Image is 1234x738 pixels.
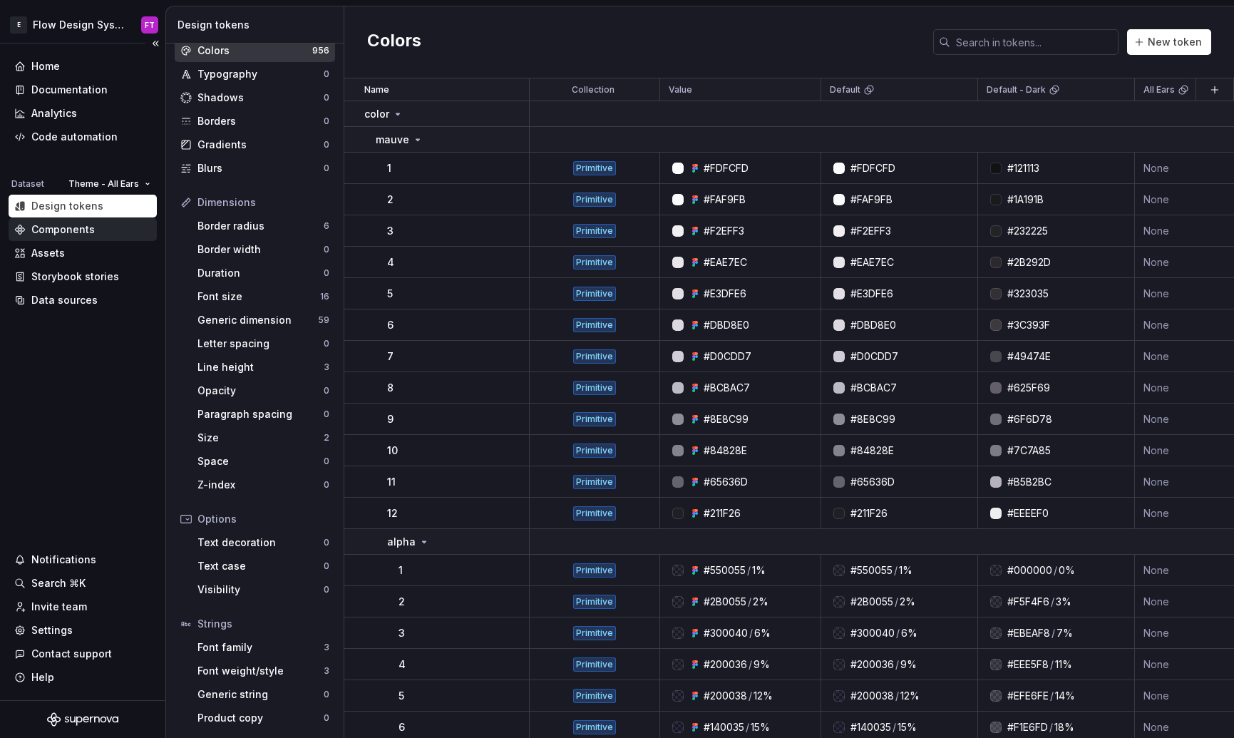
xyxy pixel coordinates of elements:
[896,626,900,640] div: /
[31,647,112,661] div: Contact support
[1007,720,1048,734] div: #F1E6FD
[9,218,157,241] a: Components
[192,379,335,402] a: Opacity0
[31,83,108,97] div: Documentation
[399,689,404,703] p: 5
[9,666,157,689] button: Help
[47,712,118,727] a: Supernova Logo
[573,506,616,521] div: Primitive
[387,475,396,489] p: 11
[1059,563,1075,578] div: 0%
[850,255,894,270] div: #EAE7EC
[31,600,87,614] div: Invite team
[9,289,157,312] a: Data sources
[197,91,324,105] div: Shadows
[747,563,751,578] div: /
[197,266,324,280] div: Duration
[376,133,409,147] p: mauve
[1054,563,1057,578] div: /
[3,9,163,40] button: EFlow Design SystemFT
[1049,720,1053,734] div: /
[10,16,27,34] div: E
[31,199,103,213] div: Design tokens
[324,362,329,373] div: 3
[387,381,394,395] p: 8
[399,720,405,734] p: 6
[850,318,896,332] div: #DBD8E0
[573,444,616,458] div: Primitive
[197,454,324,468] div: Space
[1007,224,1048,238] div: #232225
[9,195,157,217] a: Design tokens
[192,683,335,706] a: Generic string0
[197,512,329,526] div: Options
[9,619,157,642] a: Settings
[1054,720,1074,734] div: 18%
[850,626,895,640] div: #300040
[704,475,748,489] div: #65636D
[1055,657,1072,672] div: 11%
[197,583,324,597] div: Visibility
[9,242,157,265] a: Assets
[754,657,770,672] div: 9%
[68,178,139,190] span: Theme - All Ears
[175,86,335,109] a: Shadows0
[830,84,860,96] p: Default
[1007,444,1051,458] div: #7C7A85
[178,18,338,32] div: Design tokens
[197,313,318,327] div: Generic dimension
[387,506,398,521] p: 12
[324,220,329,232] div: 6
[850,444,894,458] div: #84828E
[175,63,335,86] a: Typography0
[573,720,616,734] div: Primitive
[895,689,899,703] div: /
[850,689,894,703] div: #200038
[704,689,747,703] div: #200038
[31,553,96,567] div: Notifications
[1143,84,1175,96] p: All Ears
[850,563,893,578] div: #550055
[1007,349,1051,364] div: #49474E
[192,403,335,426] a: Paragraph spacing0
[192,473,335,496] a: Z-index0
[324,116,329,127] div: 0
[387,255,394,270] p: 4
[324,537,329,548] div: 0
[387,349,394,364] p: 7
[197,114,324,128] div: Borders
[754,626,771,640] div: 6%
[387,318,394,332] p: 6
[399,626,405,640] p: 3
[1007,381,1050,395] div: #625F69
[31,270,119,284] div: Storybook stories
[324,92,329,103] div: 0
[704,720,744,734] div: #140035
[387,444,398,458] p: 10
[573,255,616,270] div: Primitive
[1056,595,1071,609] div: 3%
[399,563,403,578] p: 1
[145,19,155,31] div: FT
[31,576,86,590] div: Search ⌘K
[197,242,324,257] div: Border width
[704,161,749,175] div: #FDFCFD
[324,479,329,491] div: 0
[62,174,157,194] button: Theme - All Ears
[850,161,895,175] div: #FDFCFD
[197,478,324,492] div: Z-index
[9,642,157,665] button: Contact support
[850,657,894,672] div: #200036
[900,657,917,672] div: 9%
[324,385,329,396] div: 0
[364,84,389,96] p: Name
[175,110,335,133] a: Borders0
[749,689,752,703] div: /
[1050,657,1054,672] div: /
[573,381,616,395] div: Primitive
[1007,318,1050,332] div: #3C393F
[9,595,157,618] a: Invite team
[704,563,746,578] div: #550055
[669,84,692,96] p: Value
[197,535,324,550] div: Text decoration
